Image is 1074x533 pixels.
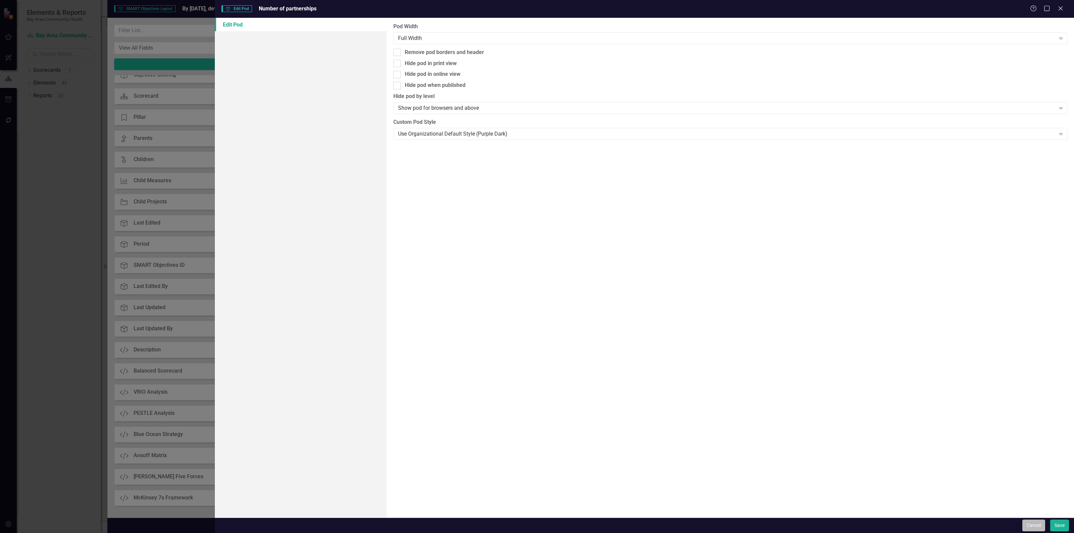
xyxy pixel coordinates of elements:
[405,49,484,56] div: Remove pod borders and header
[393,93,1067,100] label: Hide pod by level
[222,5,252,12] span: Edit Pod
[398,130,1056,138] div: Use Organizational Default Style (Purple Dark)
[398,104,1056,112] div: Show pod for browsers and above
[215,18,387,31] a: Edit Pod
[405,82,466,89] div: Hide pod when published
[1050,520,1069,531] button: Save
[259,5,316,12] span: Number of partnerships
[405,60,457,67] div: Hide pod in print view
[405,70,460,78] div: Hide pod in online view
[393,23,1067,31] label: Pod Width
[1022,520,1045,531] button: Cancel
[393,118,1067,126] label: Custom Pod Style
[398,34,1056,42] div: Full Width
